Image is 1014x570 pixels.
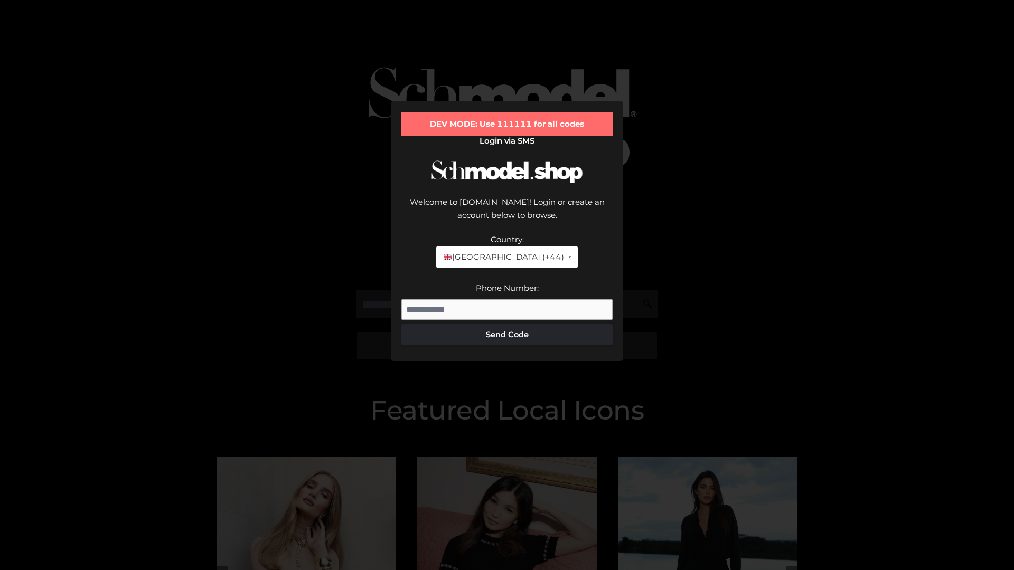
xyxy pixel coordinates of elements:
button: Send Code [401,324,613,345]
img: 🇬🇧 [444,253,452,261]
div: Welcome to [DOMAIN_NAME]! Login or create an account below to browse. [401,195,613,233]
h2: Login via SMS [401,136,613,146]
span: [GEOGRAPHIC_DATA] (+44) [443,250,564,264]
div: DEV MODE: Use 111111 for all codes [401,112,613,136]
label: Country: [491,234,524,244]
img: Schmodel Logo [428,151,586,193]
label: Phone Number: [476,283,539,293]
